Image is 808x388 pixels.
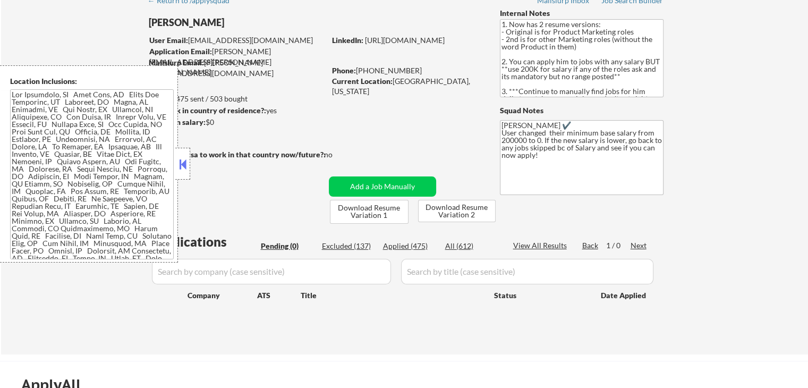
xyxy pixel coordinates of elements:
[149,46,325,78] div: [PERSON_NAME][EMAIL_ADDRESS][PERSON_NAME][DOMAIN_NAME]
[149,57,325,78] div: [PERSON_NAME][EMAIL_ADDRESS][DOMAIN_NAME]
[330,200,409,224] button: Download Resume Variation 1
[418,200,496,222] button: Download Resume Variation 2
[149,35,325,46] div: [EMAIL_ADDRESS][DOMAIN_NAME]
[10,76,174,87] div: Location Inclusions:
[494,285,585,305] div: Status
[332,65,482,76] div: [PHONE_NUMBER]
[324,149,354,160] div: no
[332,77,393,86] strong: Current Location:
[149,47,212,56] strong: Application Email:
[149,150,326,159] strong: Will need Visa to work in that country now/future?:
[148,105,322,116] div: yes
[301,290,484,301] div: Title
[601,290,648,301] div: Date Applied
[152,259,391,284] input: Search by company (case sensitive)
[188,290,257,301] div: Company
[152,235,257,248] div: Applications
[149,58,204,67] strong: Mailslurp Email:
[631,240,648,251] div: Next
[148,106,266,115] strong: Can work in country of residence?:
[329,176,436,197] button: Add a Job Manually
[322,241,375,251] div: Excluded (137)
[500,105,664,116] div: Squad Notes
[401,259,653,284] input: Search by title (case sensitive)
[148,117,325,128] div: $0
[365,36,445,45] a: [URL][DOMAIN_NAME]
[332,36,363,45] strong: LinkedIn:
[513,240,570,251] div: View All Results
[149,36,188,45] strong: User Email:
[332,66,356,75] strong: Phone:
[582,240,599,251] div: Back
[257,290,301,301] div: ATS
[261,241,314,251] div: Pending (0)
[445,241,498,251] div: All (612)
[500,8,664,19] div: Internal Notes
[149,16,367,29] div: [PERSON_NAME]
[606,240,631,251] div: 1 / 0
[383,241,436,251] div: Applied (475)
[332,76,482,97] div: [GEOGRAPHIC_DATA], [US_STATE]
[148,94,325,104] div: 475 sent / 503 bought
